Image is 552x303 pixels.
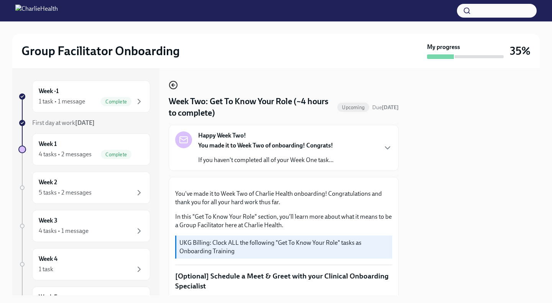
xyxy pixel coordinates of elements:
[39,178,57,187] h6: Week 2
[39,255,58,263] h6: Week 4
[198,156,333,164] p: If you haven't completed all of your Week One task...
[39,140,57,148] h6: Week 1
[169,96,334,119] h4: Week Two: Get To Know Your Role (~4 hours to complete)
[18,80,150,113] a: Week -11 task • 1 messageComplete
[39,293,58,301] h6: Week 5
[39,150,92,159] div: 4 tasks • 2 messages
[21,43,180,59] h2: Group Facilitator Onboarding
[39,265,53,274] div: 1 task
[75,119,95,126] strong: [DATE]
[382,104,399,111] strong: [DATE]
[39,216,58,225] h6: Week 3
[372,104,399,111] span: September 29th, 2025 10:00
[18,133,150,165] a: Week 14 tasks • 2 messagesComplete
[18,210,150,242] a: Week 34 tasks • 1 message
[18,172,150,204] a: Week 25 tasks • 2 messages
[39,227,89,235] div: 4 tasks • 1 message
[101,152,131,157] span: Complete
[510,44,531,58] h3: 35%
[18,248,150,280] a: Week 41 task
[39,87,59,95] h6: Week -1
[198,142,333,149] strong: You made it to Week Two of onboarding! Congrats!
[18,119,150,127] a: First day at work[DATE]
[337,105,369,110] span: Upcoming
[372,104,399,111] span: Due
[427,43,460,51] strong: My progress
[175,213,392,229] p: In this "Get To Know Your Role" section, you'll learn more about what it means to be a Group Faci...
[198,131,246,140] strong: Happy Week Two!
[101,99,131,105] span: Complete
[179,239,389,256] p: UKG Billing: Clock ALL the following "Get To Know Your Role" tasks as Onboarding Training
[39,188,92,197] div: 5 tasks • 2 messages
[39,97,85,106] div: 1 task • 1 message
[32,119,95,126] span: First day at work
[15,5,58,17] img: CharlieHealth
[175,190,392,206] p: You've made it to Week Two of Charlie Health onboarding! Congratulations and thank you for all yo...
[175,271,392,291] p: [Optional] Schedule a Meet & Greet with your Clinical Onboarding Specialist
